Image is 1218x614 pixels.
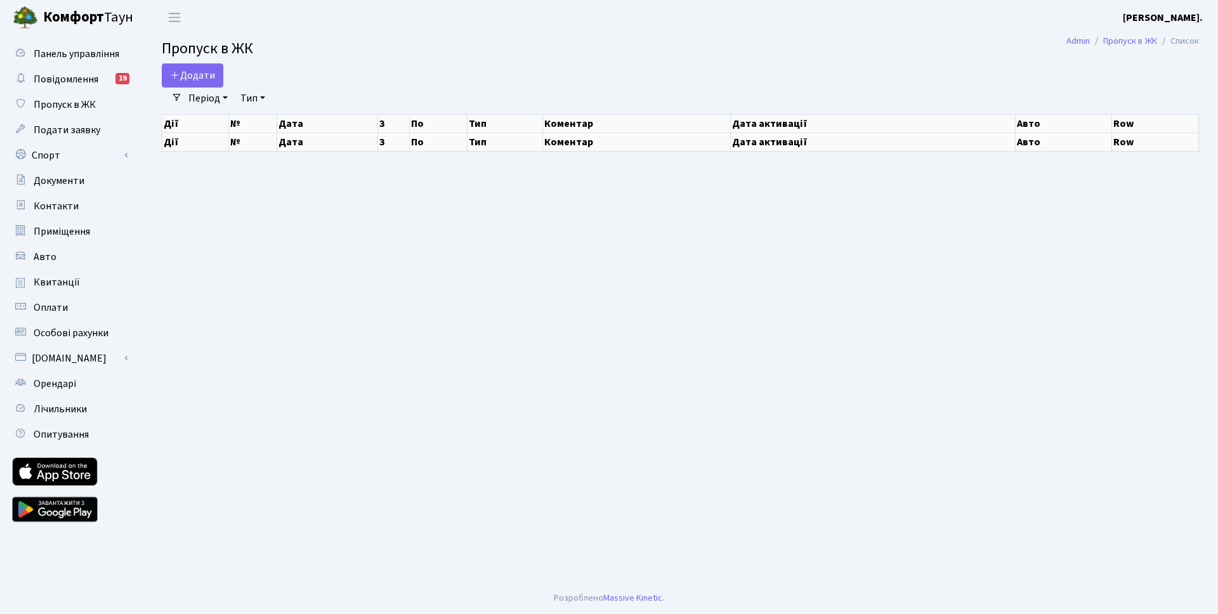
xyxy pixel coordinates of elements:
[34,301,68,315] span: Оплати
[6,295,133,320] a: Оплати
[6,143,133,168] a: Спорт
[34,174,84,188] span: Документи
[467,114,542,133] th: Тип
[1123,10,1203,25] a: [PERSON_NAME].
[170,69,215,82] span: Додати
[6,41,133,67] a: Панель управління
[1015,133,1111,151] th: Авто
[554,591,664,605] div: Розроблено .
[34,199,79,213] span: Контакти
[34,377,76,391] span: Орендарі
[13,5,38,30] img: logo.png
[6,320,133,346] a: Особові рахунки
[6,371,133,396] a: Орендарі
[43,7,104,27] b: Комфорт
[162,114,229,133] th: Дії
[1157,34,1199,48] li: Список
[543,114,731,133] th: Коментар
[603,591,662,604] a: Massive Kinetic
[410,133,467,151] th: По
[162,133,229,151] th: Дії
[1111,114,1198,133] th: Row
[34,326,108,340] span: Особові рахунки
[731,114,1015,133] th: Дата активації
[6,346,133,371] a: [DOMAIN_NAME]
[1123,11,1203,25] b: [PERSON_NAME].
[410,114,467,133] th: По
[228,133,277,151] th: №
[34,250,56,264] span: Авто
[6,117,133,143] a: Подати заявку
[1047,28,1218,55] nav: breadcrumb
[235,88,270,109] a: Тип
[228,114,277,133] th: №
[34,123,100,137] span: Подати заявку
[731,133,1015,151] th: Дата активації
[6,67,133,92] a: Повідомлення19
[377,114,410,133] th: З
[277,133,377,151] th: Дата
[34,275,80,289] span: Квитанції
[1103,34,1157,48] a: Пропуск в ЖК
[43,7,133,29] span: Таун
[6,168,133,193] a: Документи
[34,47,119,61] span: Панель управління
[467,133,542,151] th: Тип
[34,98,96,112] span: Пропуск в ЖК
[543,133,731,151] th: Коментар
[6,422,133,447] a: Опитування
[6,244,133,270] a: Авто
[1015,114,1111,133] th: Авто
[6,270,133,295] a: Квитанції
[34,402,87,416] span: Лічильники
[1111,133,1198,151] th: Row
[34,72,98,86] span: Повідомлення
[183,88,233,109] a: Період
[162,63,223,88] a: Додати
[6,92,133,117] a: Пропуск в ЖК
[6,219,133,244] a: Приміщення
[159,7,190,28] button: Переключити навігацію
[34,428,89,441] span: Опитування
[1066,34,1090,48] a: Admin
[115,73,129,84] div: 19
[34,225,90,238] span: Приміщення
[6,396,133,422] a: Лічильники
[162,37,253,60] span: Пропуск в ЖК
[377,133,410,151] th: З
[277,114,377,133] th: Дата
[6,193,133,219] a: Контакти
